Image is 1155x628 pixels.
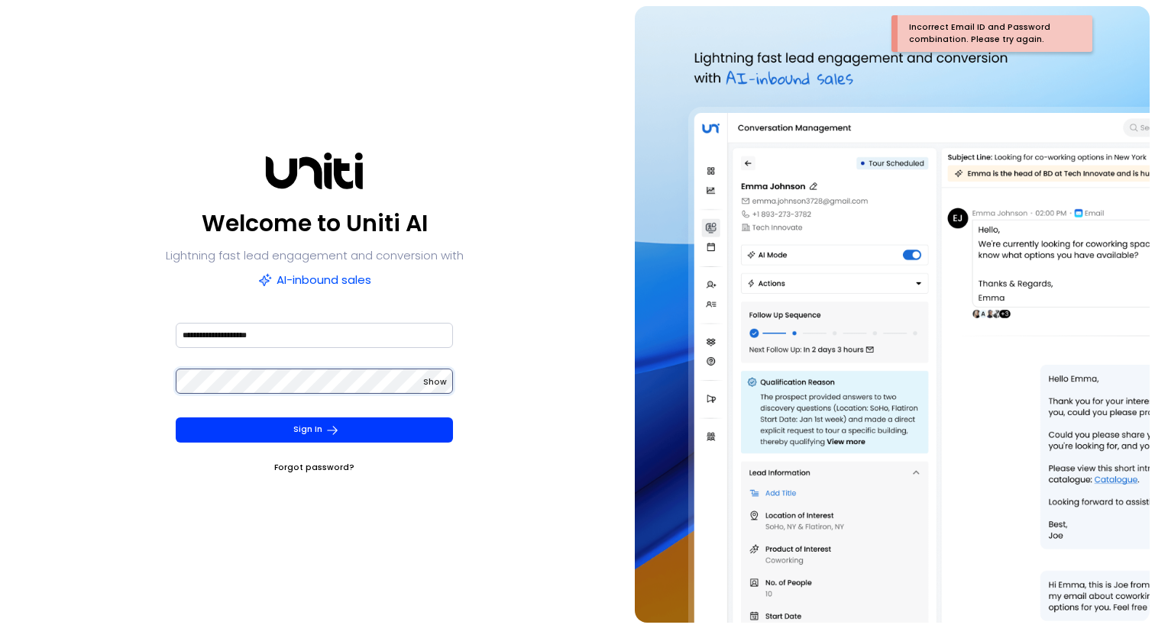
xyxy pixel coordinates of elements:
[423,376,447,388] span: Show
[176,417,453,443] button: Sign In
[635,6,1150,623] img: auth-hero.png
[258,269,371,291] p: AI-inbound sales
[909,21,1069,46] div: Incorrect Email ID and Password combination. Please try again.
[202,205,428,242] p: Welcome to Uniti AI
[274,460,354,475] a: Forgot password?
[166,245,464,266] p: Lightning fast lead engagement and conversion with
[423,375,447,390] button: Show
